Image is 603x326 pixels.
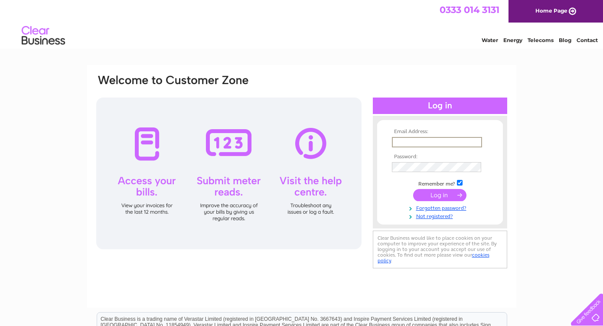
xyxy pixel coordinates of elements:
a: Contact [577,37,598,43]
div: Clear Business is a trading name of Verastar Limited (registered in [GEOGRAPHIC_DATA] No. 3667643... [97,5,507,42]
th: Password: [390,154,490,160]
a: Not registered? [392,212,490,220]
a: Energy [503,37,522,43]
td: Remember me? [390,179,490,187]
a: Telecoms [528,37,554,43]
input: Submit [413,189,466,201]
a: Forgotten password? [392,203,490,212]
img: logo.png [21,23,65,49]
a: cookies policy [378,252,489,264]
div: Clear Business would like to place cookies on your computer to improve your experience of the sit... [373,231,507,268]
th: Email Address: [390,129,490,135]
a: Water [482,37,498,43]
a: 0333 014 3131 [440,4,499,15]
a: Blog [559,37,571,43]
